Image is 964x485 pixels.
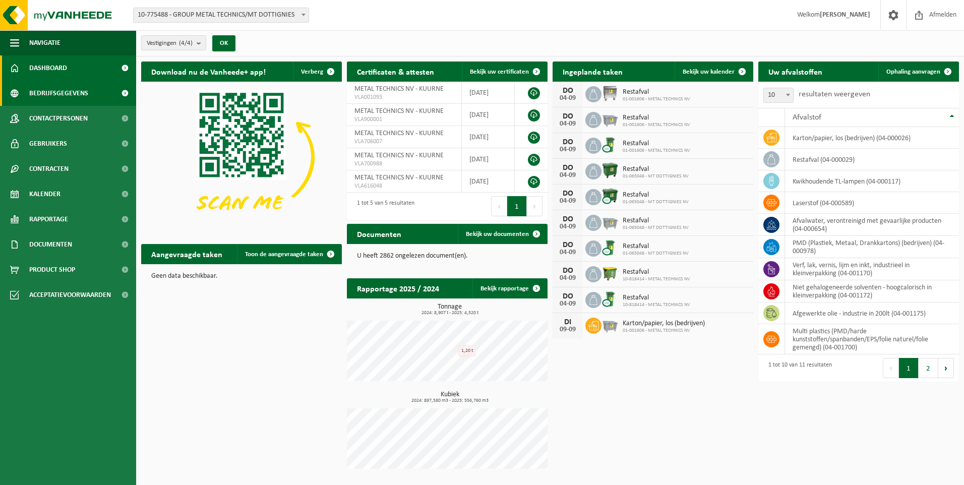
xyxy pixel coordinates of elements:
[151,273,332,280] p: Geen data beschikbaar.
[462,82,515,104] td: [DATE]
[29,131,67,156] span: Gebruikers
[347,224,411,244] h2: Documenten
[352,391,548,403] h3: Kubiek
[352,304,548,316] h3: Tonnage
[462,104,515,126] td: [DATE]
[785,149,959,170] td: restafval (04-000029)
[558,190,578,198] div: DO
[785,236,959,258] td: PMD (Plastiek, Metaal, Drankkartons) (bedrijven) (04-000978)
[623,217,689,225] span: Restafval
[623,165,689,173] span: Restafval
[785,127,959,149] td: karton/papier, los (bedrijven) (04-000026)
[623,328,705,334] span: 01-001606 - METAL TECHNICS NV
[293,62,341,82] button: Verberg
[141,62,276,81] h2: Download nu de Vanheede+ app!
[799,90,870,98] label: resultaten weergeven
[462,148,515,170] td: [DATE]
[558,267,578,275] div: DO
[558,120,578,128] div: 04-09
[354,182,454,190] span: VLA616048
[245,251,323,258] span: Toon de aangevraagde taken
[623,320,705,328] span: Karton/papier, los (bedrijven)
[301,69,323,75] span: Verberg
[141,82,342,232] img: Download de VHEPlus App
[507,196,527,216] button: 1
[458,224,547,244] a: Bekijk uw documenten
[601,85,619,102] img: WB-1100-GAL-GY-02
[354,85,444,93] span: METAL TECHNICS NV - KUURNE
[558,300,578,308] div: 04-09
[558,138,578,146] div: DO
[558,318,578,326] div: DI
[938,358,954,378] button: Next
[558,223,578,230] div: 04-09
[558,112,578,120] div: DO
[623,294,690,302] span: Restafval
[785,192,959,214] td: laserstof (04-000589)
[354,130,444,137] span: METAL TECHNICS NV - KUURNE
[623,114,690,122] span: Restafval
[623,251,689,257] span: 01-065048 - MT DOTTIGNIES NV
[527,196,543,216] button: Next
[472,278,547,298] a: Bekijk rapportage
[462,126,515,148] td: [DATE]
[623,148,690,154] span: 01-001606 - METAL TECHNICS NV
[354,160,454,168] span: VLA700988
[147,36,193,51] span: Vestigingen
[785,214,959,236] td: afvalwater, verontreinigd met gevaarlijke producten (04-000654)
[785,170,959,192] td: kwikhoudende TL-lampen (04-000117)
[623,276,690,282] span: 10-818414 - METAL TECHNICS NV
[179,40,193,46] count: (4/4)
[820,11,870,19] strong: [PERSON_NAME]
[763,88,794,103] span: 10
[462,170,515,193] td: [DATE]
[558,241,578,249] div: DO
[601,188,619,205] img: WB-1100-CU
[29,282,111,308] span: Acceptatievoorwaarden
[683,69,735,75] span: Bekijk uw kalender
[470,69,529,75] span: Bekijk uw certificaten
[899,358,919,378] button: 1
[558,292,578,300] div: DO
[601,213,619,230] img: WB-2500-GAL-GY-01
[785,324,959,354] td: multi plastics (PMD/harde kunststoffen/spanbanden/EPS/folie naturel/folie gemengd) (04-001700)
[623,191,689,199] span: Restafval
[558,164,578,172] div: DO
[675,62,752,82] a: Bekijk uw kalender
[29,55,67,81] span: Dashboard
[785,280,959,302] td: niet gehalogeneerde solventen - hoogcalorisch in kleinverpakking (04-001172)
[878,62,958,82] a: Ophaling aanvragen
[553,62,633,81] h2: Ingeplande taken
[601,136,619,153] img: WB-0240-CU
[623,122,690,128] span: 01-001606 - METAL TECHNICS NV
[785,258,959,280] td: verf, lak, vernis, lijm en inkt, industrieel in kleinverpakking (04-001170)
[29,156,69,181] span: Contracten
[352,195,414,217] div: 1 tot 5 van 5 resultaten
[601,265,619,282] img: WB-1100-HPE-GN-50
[623,88,690,96] span: Restafval
[919,358,938,378] button: 2
[601,316,619,333] img: WB-2500-GAL-GY-01
[558,249,578,256] div: 04-09
[357,253,537,260] p: U heeft 2862 ongelezen document(en).
[623,199,689,205] span: 01-065048 - MT DOTTIGNIES NV
[601,290,619,308] img: WB-0240-CU
[352,311,548,316] span: 2024: 8,907 t - 2025: 4,520 t
[558,95,578,102] div: 04-09
[212,35,235,51] button: OK
[623,140,690,148] span: Restafval
[237,244,341,264] a: Toon de aangevraagde taken
[354,93,454,101] span: VLA001093
[623,242,689,251] span: Restafval
[462,62,547,82] a: Bekijk uw certificaten
[352,398,548,403] span: 2024: 897,580 m3 - 2025: 556,760 m3
[601,162,619,179] img: WB-1100-HPE-GN-01
[347,62,444,81] h2: Certificaten & attesten
[29,207,68,232] span: Rapportage
[354,138,454,146] span: VLA706007
[133,8,309,23] span: 10-775488 - GROUP METAL TECHNICS/MT DOTTIGNIES
[558,198,578,205] div: 04-09
[763,357,832,379] div: 1 tot 10 van 11 resultaten
[886,69,940,75] span: Ophaling aanvragen
[141,35,206,50] button: Vestigingen(4/4)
